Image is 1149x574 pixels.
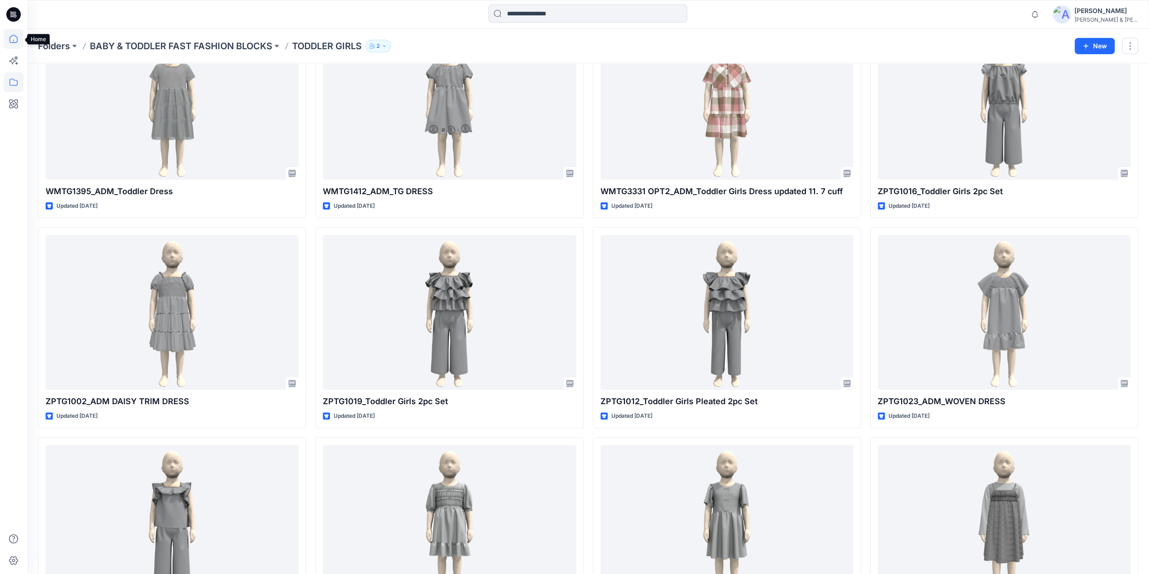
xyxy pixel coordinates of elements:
[38,40,70,52] a: Folders
[878,235,1130,390] a: ZPTG1023_ADM_WOVEN DRESS
[46,25,298,180] a: WMTG1395_ADM_Toddler Dress
[56,411,98,421] p: Updated [DATE]
[323,395,576,408] p: ZPTG1019_Toddler Girls 2pc Set
[365,40,391,52] button: 2
[888,201,930,211] p: Updated [DATE]
[878,185,1130,198] p: ZPTG1016_Toddler Girls 2pc Set
[611,201,652,211] p: Updated [DATE]
[46,235,298,390] a: ZPTG1002_ADM DAISY TRIM DRESS
[377,41,380,51] p: 2
[888,411,930,421] p: Updated [DATE]
[600,235,853,390] a: ZPTG1012_Toddler Girls Pleated 2pc Set
[323,235,576,390] a: ZPTG1019_Toddler Girls 2pc Set
[292,40,362,52] p: TODDLER GIRLS
[1075,5,1138,16] div: [PERSON_NAME]
[611,411,652,421] p: Updated [DATE]
[334,411,375,421] p: Updated [DATE]
[323,25,576,180] a: WMTG1412_ADM_TG DRESS
[46,185,298,198] p: WMTG1395_ADM_Toddler Dress
[1075,38,1115,54] button: New
[600,25,853,180] a: WMTG3331 OPT2_ADM_Toddler Girls Dress updated 11. 7 cuff
[878,395,1130,408] p: ZPTG1023_ADM_WOVEN DRESS
[46,395,298,408] p: ZPTG1002_ADM DAISY TRIM DRESS
[878,25,1130,180] a: ZPTG1016_Toddler Girls 2pc Set
[600,395,853,408] p: ZPTG1012_Toddler Girls Pleated 2pc Set
[1053,5,1071,23] img: avatar
[600,185,853,198] p: WMTG3331 OPT2_ADM_Toddler Girls Dress updated 11. 7 cuff
[323,185,576,198] p: WMTG1412_ADM_TG DRESS
[56,201,98,211] p: Updated [DATE]
[1075,16,1138,23] div: [PERSON_NAME] & [PERSON_NAME]
[90,40,272,52] a: BABY & TODDLER FAST FASHION BLOCKS
[334,201,375,211] p: Updated [DATE]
